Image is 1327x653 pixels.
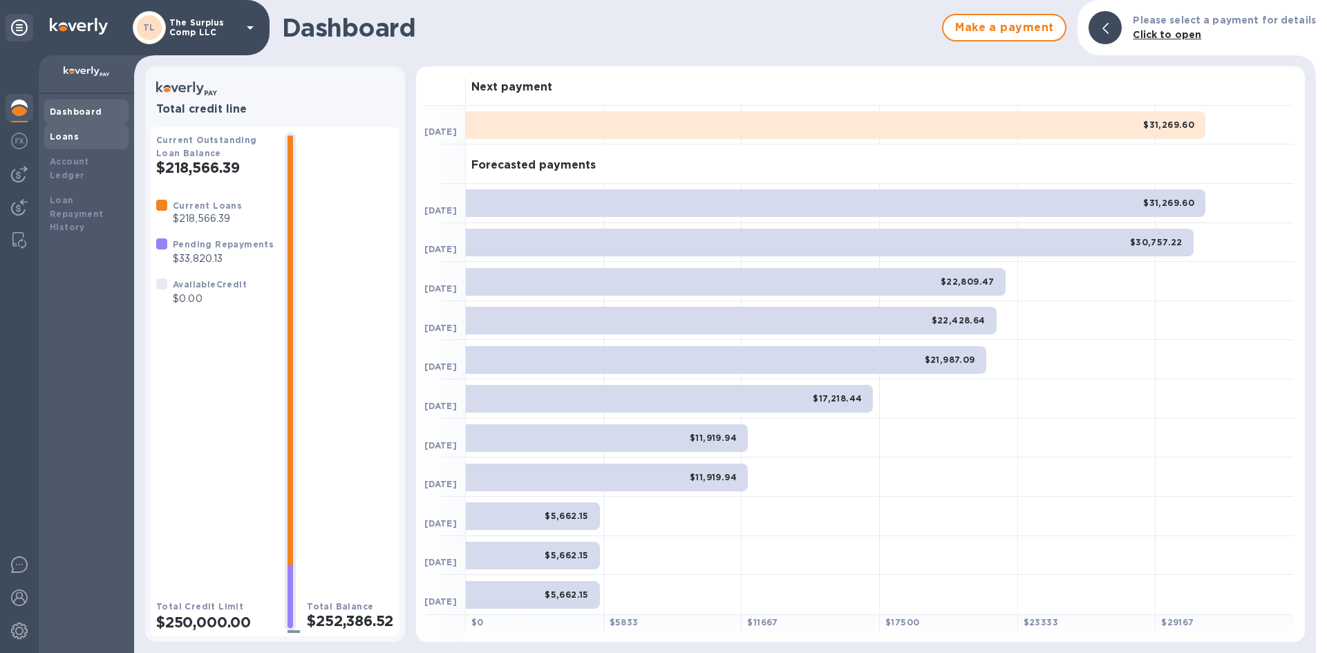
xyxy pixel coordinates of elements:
[424,323,457,333] b: [DATE]
[545,589,589,600] b: $5,662.15
[156,601,243,612] b: Total Credit Limit
[156,103,394,116] h3: Total credit line
[50,195,104,233] b: Loan Repayment History
[173,279,247,290] b: Available Credit
[6,14,33,41] div: Unpin categories
[50,18,108,35] img: Logo
[424,283,457,294] b: [DATE]
[1024,617,1058,627] b: $ 23333
[424,126,457,137] b: [DATE]
[885,617,919,627] b: $ 17500
[941,276,995,287] b: $22,809.47
[307,612,394,630] h2: $252,386.52
[50,106,102,117] b: Dashboard
[424,557,457,567] b: [DATE]
[173,292,247,306] p: $0.00
[173,239,274,249] b: Pending Repayments
[50,156,89,180] b: Account Ledger
[173,200,242,211] b: Current Loans
[424,205,457,216] b: [DATE]
[156,135,257,158] b: Current Outstanding Loan Balance
[813,393,862,404] b: $17,218.44
[11,133,28,149] img: Foreign exchange
[471,159,596,172] h3: Forecasted payments
[545,550,589,560] b: $5,662.15
[1133,15,1316,26] b: Please select a payment for details
[173,211,242,226] p: $218,566.39
[1143,120,1194,130] b: $31,269.60
[942,14,1066,41] button: Make a payment
[169,18,238,37] p: The Surplus Comp LLC
[925,354,975,365] b: $21,987.09
[747,617,778,627] b: $ 11667
[610,617,639,627] b: $ 5833
[471,81,552,94] h3: Next payment
[156,159,274,176] h2: $218,566.39
[1133,29,1201,40] b: Click to open
[471,617,484,627] b: $ 0
[424,244,457,254] b: [DATE]
[424,518,457,529] b: [DATE]
[143,22,156,32] b: TL
[424,440,457,451] b: [DATE]
[545,511,589,521] b: $5,662.15
[932,315,986,325] b: $22,428.64
[954,19,1054,36] span: Make a payment
[690,433,737,443] b: $11,919.94
[424,479,457,489] b: [DATE]
[690,472,737,482] b: $11,919.94
[282,13,935,42] h1: Dashboard
[1161,617,1194,627] b: $ 29167
[424,596,457,607] b: [DATE]
[307,601,373,612] b: Total Balance
[424,401,457,411] b: [DATE]
[1143,198,1194,208] b: $31,269.60
[1130,237,1183,247] b: $30,757.22
[156,614,274,631] h2: $250,000.00
[50,131,79,142] b: Loans
[424,361,457,372] b: [DATE]
[173,252,274,266] p: $33,820.13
